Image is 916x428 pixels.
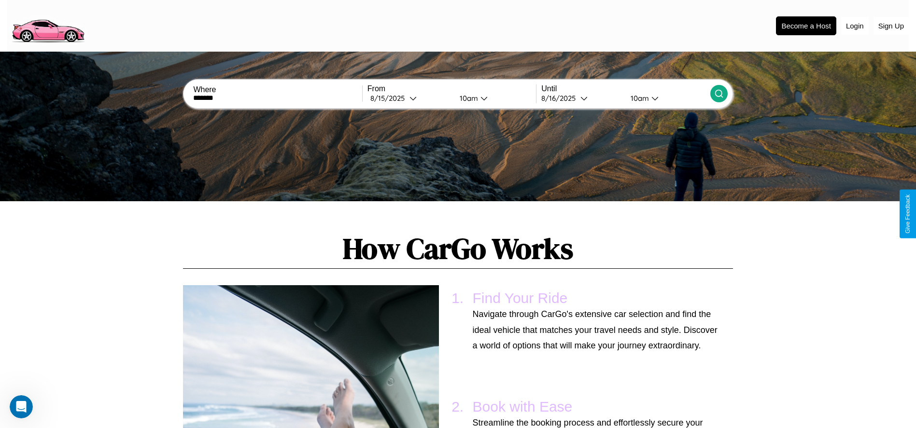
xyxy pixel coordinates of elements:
[473,306,719,353] p: Navigate through CarGo's extensive car selection and find the ideal vehicle that matches your tra...
[623,93,710,103] button: 10am
[10,395,33,418] iframe: Intercom live chat
[183,229,733,269] h1: How CarGo Works
[904,194,911,234] div: Give Feedback
[468,285,723,358] li: Find Your Ride
[455,94,480,103] div: 10am
[626,94,651,103] div: 10am
[193,85,362,94] label: Where
[776,16,836,35] button: Become a Host
[541,94,580,103] div: 8 / 16 / 2025
[367,93,452,103] button: 8/15/2025
[370,94,409,103] div: 8 / 15 / 2025
[841,17,869,35] button: Login
[452,93,536,103] button: 10am
[874,17,909,35] button: Sign Up
[541,84,710,93] label: Until
[367,84,536,93] label: From
[7,5,88,45] img: logo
